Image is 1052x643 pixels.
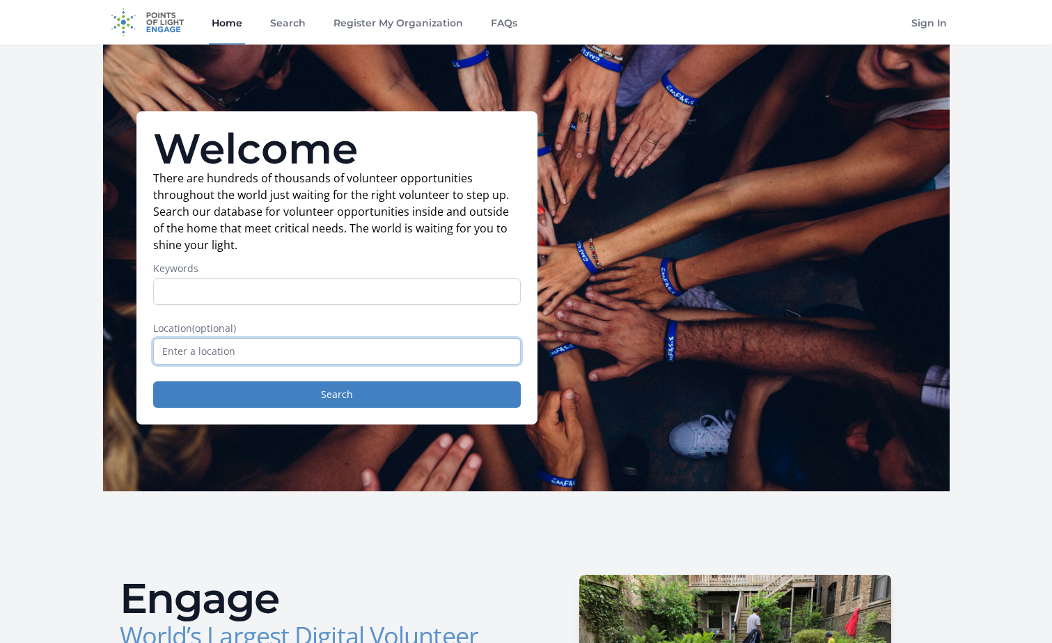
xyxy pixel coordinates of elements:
[153,128,521,170] h1: Welcome
[153,321,521,335] label: Location
[153,170,521,253] p: There are hundreds of thousands of volunteer opportunities throughout the world just waiting for ...
[153,381,521,408] button: Search
[120,578,515,619] h2: Engage
[153,338,521,365] input: Enter a location
[192,321,236,335] span: (optional)
[153,262,521,276] label: Keywords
